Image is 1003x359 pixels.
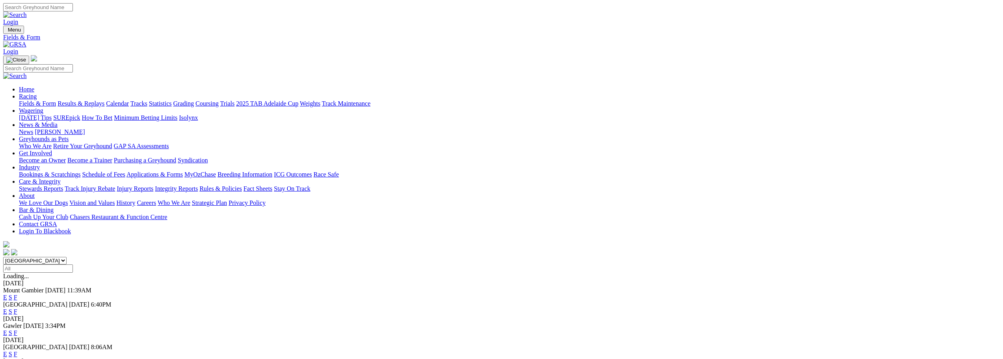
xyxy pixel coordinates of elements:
a: Race Safe [313,171,339,178]
div: Greyhounds as Pets [19,143,1000,150]
a: Track Maintenance [322,100,370,107]
div: About [19,199,1000,206]
a: E [3,329,7,336]
img: logo-grsa-white.png [3,241,9,247]
a: Trials [220,100,234,107]
a: Industry [19,164,40,171]
button: Toggle navigation [3,56,29,64]
a: E [3,294,7,301]
a: Schedule of Fees [82,171,125,178]
a: Contact GRSA [19,221,57,227]
a: Login [3,48,18,55]
a: Get Involved [19,150,52,156]
img: twitter.svg [11,249,17,255]
div: Bar & Dining [19,214,1000,221]
button: Toggle navigation [3,26,24,34]
a: Home [19,86,34,93]
input: Search [3,3,73,11]
a: Purchasing a Greyhound [114,157,176,164]
a: Cash Up Your Club [19,214,68,220]
div: Care & Integrity [19,185,1000,192]
img: Close [6,57,26,63]
a: Calendar [106,100,129,107]
a: Bookings & Scratchings [19,171,80,178]
a: S [9,294,12,301]
div: [DATE] [3,337,1000,344]
div: [DATE] [3,280,1000,287]
img: facebook.svg [3,249,9,255]
span: Mount Gambier [3,287,44,294]
img: logo-grsa-white.png [31,55,37,61]
a: Statistics [149,100,172,107]
a: Syndication [178,157,208,164]
a: Who We Are [19,143,52,149]
span: 3:34PM [45,322,66,329]
a: Minimum Betting Limits [114,114,177,121]
div: News & Media [19,128,1000,136]
span: 11:39AM [67,287,91,294]
a: Results & Replays [58,100,104,107]
a: Grading [173,100,194,107]
a: F [14,308,17,315]
input: Select date [3,264,73,273]
a: Coursing [195,100,219,107]
a: Chasers Restaurant & Function Centre [70,214,167,220]
a: S [9,351,12,357]
a: Become a Trainer [67,157,112,164]
a: Applications & Forms [127,171,183,178]
span: [DATE] [23,322,44,329]
a: Tracks [130,100,147,107]
a: Who We Are [158,199,190,206]
span: Gawler [3,322,22,329]
div: Get Involved [19,157,1000,164]
a: Racing [19,93,37,100]
a: Rules & Policies [199,185,242,192]
a: Stewards Reports [19,185,63,192]
a: [PERSON_NAME] [35,128,85,135]
a: We Love Our Dogs [19,199,68,206]
span: [DATE] [45,287,66,294]
a: E [3,351,7,357]
span: 8:06AM [91,344,112,350]
a: GAP SA Assessments [114,143,169,149]
div: [DATE] [3,315,1000,322]
a: S [9,308,12,315]
a: News & Media [19,121,58,128]
span: [GEOGRAPHIC_DATA] [3,344,67,350]
a: About [19,192,35,199]
a: F [14,329,17,336]
div: Racing [19,100,1000,107]
a: Greyhounds as Pets [19,136,69,142]
a: Become an Owner [19,157,66,164]
span: Menu [8,27,21,33]
div: Industry [19,171,1000,178]
a: Login [3,19,18,25]
a: Weights [300,100,320,107]
span: 6:40PM [91,301,112,308]
a: Care & Integrity [19,178,61,185]
a: Wagering [19,107,43,114]
a: [DATE] Tips [19,114,52,121]
a: Strategic Plan [192,199,227,206]
a: Fields & Form [19,100,56,107]
a: E [3,308,7,315]
a: S [9,329,12,336]
a: Fact Sheets [244,185,272,192]
span: [DATE] [69,301,89,308]
input: Search [3,64,73,73]
span: [DATE] [69,344,89,350]
a: F [14,351,17,357]
span: [GEOGRAPHIC_DATA] [3,301,67,308]
a: Fields & Form [3,34,1000,41]
a: 2025 TAB Adelaide Cup [236,100,298,107]
a: Stay On Track [274,185,310,192]
a: Vision and Values [69,199,115,206]
a: F [14,294,17,301]
a: Bar & Dining [19,206,54,213]
a: Retire Your Greyhound [53,143,112,149]
a: Privacy Policy [229,199,266,206]
a: ICG Outcomes [274,171,312,178]
a: How To Bet [82,114,113,121]
a: Login To Blackbook [19,228,71,234]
